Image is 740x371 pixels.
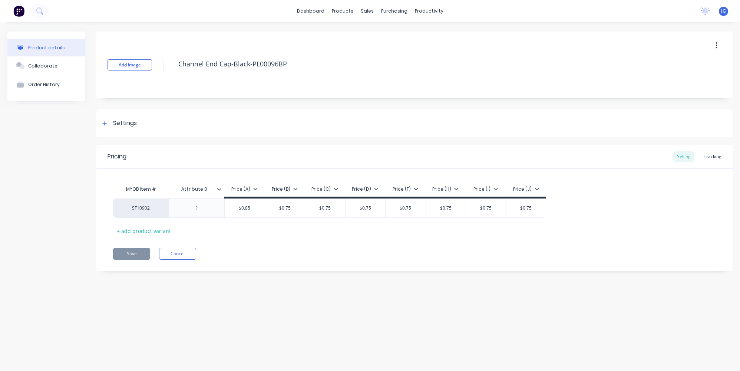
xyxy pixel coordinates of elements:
[28,82,60,87] div: Order History
[473,186,498,193] div: Price (I)
[411,6,447,17] div: productivity
[346,199,386,217] div: $0.75
[357,6,377,17] div: sales
[175,55,666,73] textarea: Channel End Cap-Black-PL00096BP
[328,6,357,17] div: products
[169,182,224,197] div: Attribute 0
[113,182,169,197] div: MYOB Item #
[506,199,546,217] div: $0.75
[352,186,379,193] div: Price (D)
[113,198,546,218] div: SF10902$0.85$0.75$0.75$0.75$0.75$0.75$0.75$0.75
[159,248,196,260] button: Cancel
[426,199,466,217] div: $0.75
[305,199,345,217] div: $0.75
[673,151,694,162] div: Selling
[393,186,418,193] div: Price (F)
[120,205,161,211] div: SF10902
[700,151,725,162] div: Tracking
[7,56,85,75] button: Collaborate
[113,248,150,260] button: Save
[272,186,298,193] div: Price (B)
[513,186,539,193] div: Price (J)
[113,119,137,128] div: Settings
[108,152,126,161] div: Pricing
[7,39,85,56] button: Product details
[231,186,258,193] div: Price (A)
[293,6,328,17] a: dashboard
[432,186,459,193] div: Price (H)
[386,199,426,217] div: $0.75
[28,63,57,69] div: Collaborate
[28,45,65,50] div: Product details
[7,75,85,93] button: Order History
[377,6,411,17] div: purchasing
[311,186,338,193] div: Price (C)
[113,225,175,237] div: + add product variant
[721,8,726,14] span: JG
[265,199,305,217] div: $0.75
[169,180,220,198] div: Attribute 0
[466,199,506,217] div: $0.75
[13,6,24,17] img: Factory
[225,199,265,217] div: $0.85
[108,59,152,70] button: Add image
